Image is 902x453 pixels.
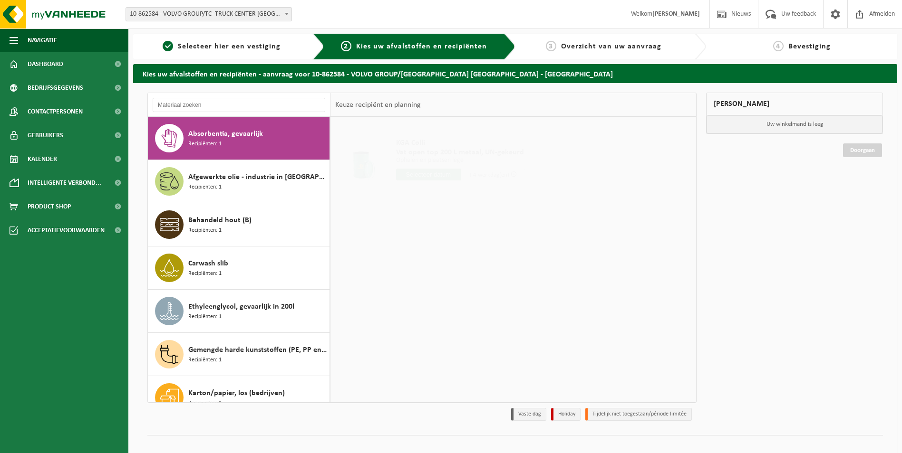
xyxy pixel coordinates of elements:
span: Selecteer hier een vestiging [178,43,281,50]
span: Recipiënten: 1 [188,356,222,365]
span: Absorbentia, gevaarlijk [188,128,263,140]
span: Bedrijfsgegevens [28,76,83,100]
span: Overzicht van uw aanvraag [561,43,661,50]
input: Selecteer datum [396,169,461,180]
button: Behandeld hout (B) Recipiënten: 1 [148,203,330,246]
span: Bevestiging [788,43,831,50]
button: Carwash slib Recipiënten: 1 [148,246,330,290]
span: 4 [773,41,784,51]
span: Recipiënten: 1 [188,183,222,192]
span: Gebruikers [28,123,63,147]
span: Recipiënten: 1 [188,312,222,321]
li: Tijdelijk niet toegestaan/période limitée [585,408,692,421]
span: Afgewerkte olie - industrie in [GEOGRAPHIC_DATA] [188,171,327,183]
span: 2 [341,41,351,51]
button: Afgewerkte olie - industrie in [GEOGRAPHIC_DATA] Recipiënten: 1 [148,160,330,203]
span: Contactpersonen [28,100,83,123]
li: Holiday [551,408,581,421]
button: Karton/papier, los (bedrijven) Recipiënten: 2 [148,376,330,419]
span: Intelligente verbond... [28,171,101,195]
div: Keuze recipiënt en planning [330,93,426,117]
span: Vat open top 200 L metaal, UN-gekeurd [396,148,525,157]
span: 10-862584 - VOLVO GROUP/TC- TRUCK CENTER ANTWERPEN - ANTWERPEN [126,7,292,21]
span: + 4 werkdag(en) [469,172,509,178]
span: Gemengde harde kunststoffen (PE, PP en PVC), recycleerbaar (industrieel) [188,344,327,356]
span: Kies uw afvalstoffen en recipiënten [356,43,487,50]
span: Navigatie [28,28,57,52]
span: KGA Colli [396,138,525,148]
button: Absorbentia, gevaarlijk Recipiënten: 1 [148,117,330,160]
strong: [PERSON_NAME] [652,10,700,18]
span: Acceptatievoorwaarden [28,218,105,242]
button: Gemengde harde kunststoffen (PE, PP en PVC), recycleerbaar (industrieel) Recipiënten: 1 [148,333,330,376]
span: Recipiënten: 1 [188,269,222,278]
span: Recipiënten: 2 [188,399,222,408]
span: Behandeld hout (B) [188,215,252,226]
span: Dashboard [28,52,63,76]
span: Ethyleenglycol, gevaarlijk in 200l [188,301,294,312]
span: 3 [546,41,556,51]
span: Kalender [28,147,57,171]
p: Uw winkelmand is leeg [707,115,883,133]
li: Vaste dag [511,408,546,421]
span: 1 [163,41,173,51]
a: Doorgaan [843,143,882,157]
span: 10-862584 - VOLVO GROUP/TC- TRUCK CENTER ANTWERPEN - ANTWERPEN [126,8,291,21]
a: 1Selecteer hier een vestiging [138,41,305,52]
span: Recipiënten: 1 [188,140,222,149]
h2: Kies uw afvalstoffen en recipiënten - aanvraag voor 10-862584 - VOLVO GROUP/[GEOGRAPHIC_DATA] [GE... [133,64,897,83]
span: Recipiënten: 1 [188,226,222,235]
p: Ophalen en plaatsen lege [396,157,525,164]
span: Product Shop [28,195,71,218]
input: Materiaal zoeken [153,98,325,112]
span: Karton/papier, los (bedrijven) [188,387,285,399]
span: Carwash slib [188,258,228,269]
button: Ethyleenglycol, gevaarlijk in 200l Recipiënten: 1 [148,290,330,333]
div: [PERSON_NAME] [706,93,883,115]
